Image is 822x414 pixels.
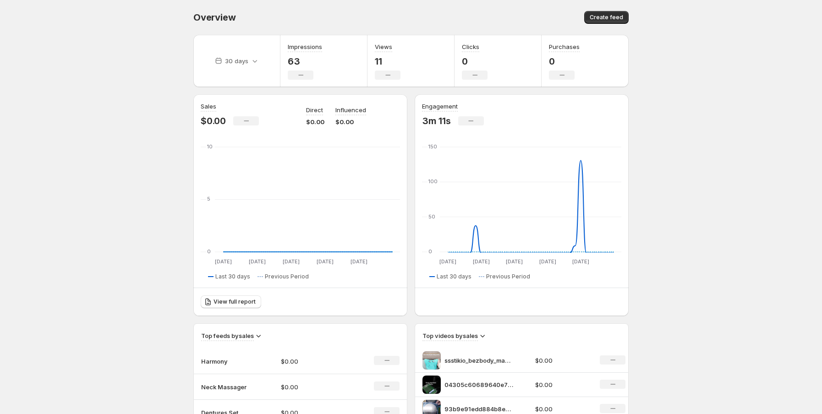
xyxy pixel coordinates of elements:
[207,143,213,150] text: 10
[201,295,261,308] a: View full report
[201,331,254,340] h3: Top feeds by sales
[444,404,513,414] p: 93b9e91edd884b8ea0875c3daca6f502
[207,196,210,202] text: 5
[428,248,432,255] text: 0
[335,105,366,114] p: Influenced
[535,356,589,365] p: $0.00
[265,273,309,280] span: Previous Period
[422,376,441,394] img: 04305c60689640e79728d531b89931ab
[215,258,232,265] text: [DATE]
[549,42,580,51] h3: Purchases
[306,105,323,114] p: Direct
[281,357,346,366] p: $0.00
[422,102,458,111] h3: Engagement
[539,258,556,265] text: [DATE]
[535,380,589,389] p: $0.00
[584,11,629,24] button: Create feed
[462,56,488,67] p: 0
[422,351,441,370] img: ssstikio_bezbody_massage_1745607036094
[428,178,438,185] text: 100
[549,56,580,67] p: 0
[201,382,247,392] p: Neck Massager
[375,42,392,51] h3: Views
[486,273,530,280] span: Previous Period
[375,56,400,67] p: 11
[249,258,266,265] text: [DATE]
[473,258,490,265] text: [DATE]
[351,258,367,265] text: [DATE]
[535,404,589,414] p: $0.00
[462,42,479,51] h3: Clicks
[214,298,256,305] span: View full report
[590,14,623,21] span: Create feed
[506,258,523,265] text: [DATE]
[422,115,451,126] p: 3m 11s
[444,356,513,365] p: ssstikio_bezbody_massage_1745607036094
[283,258,300,265] text: [DATE]
[193,12,236,23] span: Overview
[288,42,322,51] h3: Impressions
[437,273,471,280] span: Last 30 days
[439,258,456,265] text: [DATE]
[281,382,346,392] p: $0.00
[225,56,248,65] p: 30 days
[428,213,435,220] text: 50
[201,115,226,126] p: $0.00
[335,117,366,126] p: $0.00
[572,258,589,265] text: [DATE]
[317,258,334,265] text: [DATE]
[444,380,513,389] p: 04305c60689640e79728d531b89931ab
[207,248,211,255] text: 0
[201,102,216,111] h3: Sales
[215,273,250,280] span: Last 30 days
[422,331,478,340] h3: Top videos by sales
[288,56,322,67] p: 63
[306,117,324,126] p: $0.00
[428,143,437,150] text: 150
[201,357,247,366] p: Harmony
